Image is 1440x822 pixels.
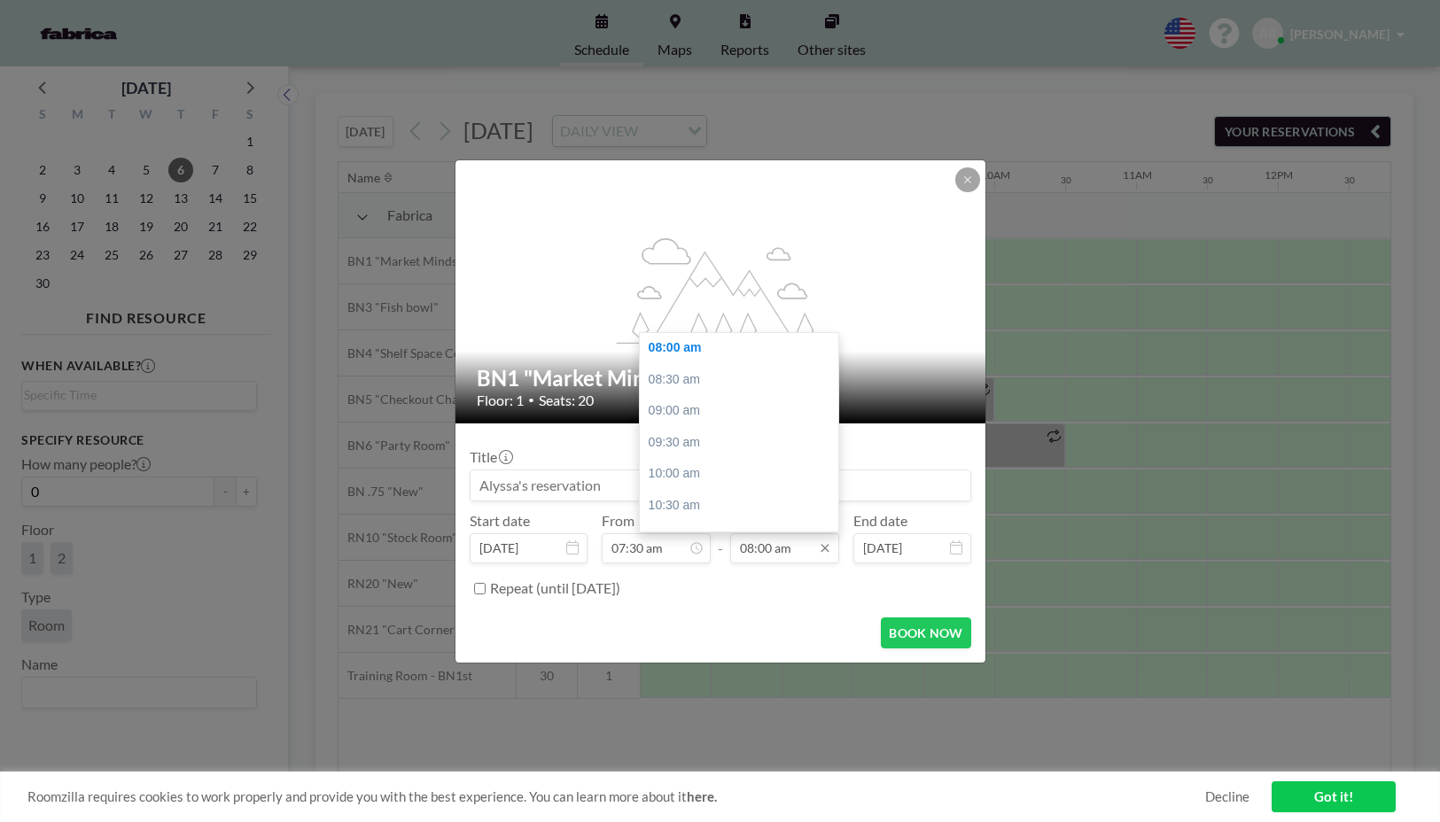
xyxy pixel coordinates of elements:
[640,427,848,459] div: 09:30 am
[640,522,848,554] div: 11:00 am
[471,470,970,500] input: Alyssa's reservation
[602,512,634,530] label: From
[27,788,1205,805] span: Roomzilla requires cookies to work properly and provide you with the best experience. You can lea...
[470,512,530,530] label: Start date
[640,458,848,490] div: 10:00 am
[490,579,620,597] label: Repeat (until [DATE])
[640,332,848,364] div: 08:00 am
[853,512,907,530] label: End date
[477,392,524,409] span: Floor: 1
[718,518,723,557] span: -
[470,448,511,466] label: Title
[1205,788,1249,805] a: Decline
[640,395,848,427] div: 09:00 am
[539,392,594,409] span: Seats: 20
[1272,781,1396,812] a: Got it!
[687,788,717,804] a: here.
[477,365,966,392] h2: BN1 "Market Minds"
[881,617,970,648] button: BOOK NOW
[640,490,848,522] div: 10:30 am
[640,364,848,396] div: 08:30 am
[528,393,534,407] span: •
